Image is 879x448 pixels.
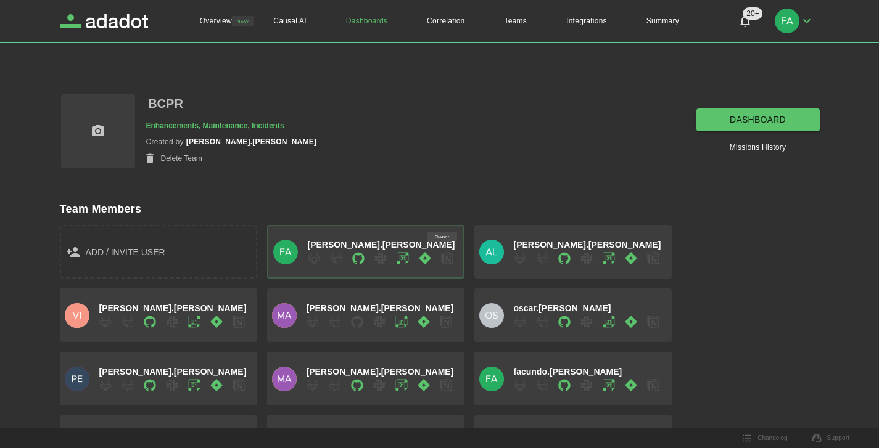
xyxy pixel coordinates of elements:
[60,225,257,279] button: add / invite user
[479,367,504,391] img: facundo.villalba
[735,429,794,447] button: Changelog
[60,14,149,28] a: Adadot Homepage
[146,120,284,132] button: Enhancements, Maintenance, Incidents
[730,6,760,36] button: Notifications
[60,203,820,216] h2: Team Members
[273,240,298,264] img: fabiola.dominguez
[99,303,247,313] span: [PERSON_NAME].[PERSON_NAME]
[65,367,89,391] img: pedro.cardona
[775,9,799,33] img: fabiola.dominguez
[272,303,297,328] img: marlon.espinoza
[267,288,464,342] button: marlon.espinoza[PERSON_NAME].[PERSON_NAME]
[427,232,457,242] div: Owner
[146,152,202,165] button: Delete Team
[186,137,316,147] h3: [PERSON_NAME].[PERSON_NAME]
[146,93,186,115] button: BCPR
[148,93,183,115] p: BCPR
[86,245,165,260] span: add / invite user
[743,7,762,20] span: 20+
[514,240,661,250] span: [PERSON_NAME].[PERSON_NAME]
[474,352,672,405] button: facundo.villalbafacundo.[PERSON_NAME]
[479,303,504,328] img: oscar.bocanegra
[272,367,297,391] img: maria.ortiz
[514,367,622,377] span: facundo.[PERSON_NAME]
[267,225,464,279] button: Ownerfabiola.dominguez[PERSON_NAME].[PERSON_NAME]
[60,352,257,405] button: pedro.cardona[PERSON_NAME].[PERSON_NAME]
[514,303,611,313] span: oscar.[PERSON_NAME]
[307,367,454,377] span: [PERSON_NAME].[PERSON_NAME]
[696,108,820,131] a: dashboard
[267,352,464,405] button: maria.ortiz[PERSON_NAME].[PERSON_NAME]
[65,303,89,328] img: vicente.ortiz
[479,240,504,264] img: alejandro.vargas
[307,303,454,313] span: [PERSON_NAME].[PERSON_NAME]
[474,288,672,342] button: oscar.bocanegraoscar.[PERSON_NAME]
[770,5,819,37] button: fabiola.dominguez
[730,141,786,153] a: Missions History
[60,288,257,342] button: vicente.ortiz[PERSON_NAME].[PERSON_NAME]
[146,137,184,147] span: Created by
[474,225,672,279] button: alejandro.vargas[PERSON_NAME].[PERSON_NAME]
[805,429,857,447] a: Support
[308,240,455,250] span: [PERSON_NAME].[PERSON_NAME]
[99,367,247,377] span: [PERSON_NAME].[PERSON_NAME]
